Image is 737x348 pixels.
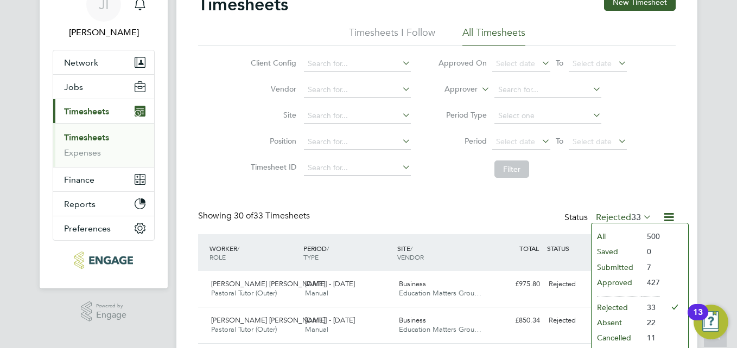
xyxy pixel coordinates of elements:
[304,160,411,176] input: Search for...
[53,192,154,216] button: Reports
[544,275,601,293] div: Rejected
[301,239,395,267] div: PERIOD
[305,325,328,334] span: Manual
[247,58,296,68] label: Client Config
[64,57,98,68] span: Network
[198,210,312,222] div: Showing
[596,212,652,223] label: Rejected
[237,244,239,253] span: /
[438,136,487,146] label: Period
[64,175,94,185] span: Finance
[211,325,277,334] span: Pastoral Tutor (Outer)
[349,26,435,46] li: Timesheets I Follow
[552,134,567,148] span: To
[211,288,277,298] span: Pastoral Tutor (Outer)
[247,136,296,146] label: Position
[429,84,478,95] label: Approver
[641,260,660,275] li: 7
[592,275,641,290] li: Approved
[494,82,601,98] input: Search for...
[304,134,411,150] input: Search for...
[234,210,253,221] span: 30 of
[641,275,660,290] li: 427
[304,108,411,124] input: Search for...
[305,288,328,298] span: Manual
[573,59,612,68] span: Select date
[53,216,154,240] button: Preferences
[494,108,601,124] input: Select one
[96,301,126,311] span: Powered by
[399,279,426,288] span: Business
[592,229,641,244] li: All
[53,123,154,167] div: Timesheets
[209,253,226,261] span: ROLE
[631,212,641,223] span: 33
[395,239,488,267] div: SITE
[496,137,535,146] span: Select date
[592,300,641,315] li: Rejected
[305,315,355,325] span: [DATE] - [DATE]
[397,253,424,261] span: VENDOR
[53,252,155,269] a: Go to home page
[64,147,101,158] a: Expenses
[74,252,132,269] img: educationmattersgroup-logo-retina.png
[519,244,539,253] span: TOTAL
[64,223,111,234] span: Preferences
[592,260,641,275] li: Submitted
[211,279,325,288] span: [PERSON_NAME] [PERSON_NAME]
[247,84,296,94] label: Vendor
[641,244,660,259] li: 0
[496,59,535,68] span: Select date
[573,137,612,146] span: Select date
[327,244,329,253] span: /
[641,330,660,345] li: 11
[592,244,641,259] li: Saved
[488,312,544,330] div: £850.34
[544,312,601,330] div: Rejected
[694,305,728,339] button: Open Resource Center, 13 new notifications
[552,56,567,70] span: To
[53,26,155,39] span: Joseph Iragi
[564,210,654,225] div: Status
[53,99,154,123] button: Timesheets
[693,312,703,326] div: 13
[494,160,529,178] button: Filter
[544,239,601,258] div: STATUS
[207,239,301,267] div: WORKER
[96,311,126,320] span: Engage
[399,288,481,298] span: Education Matters Grou…
[234,210,310,221] span: 33 Timesheets
[410,244,412,253] span: /
[64,106,109,117] span: Timesheets
[488,275,544,293] div: £975.80
[592,330,641,345] li: Cancelled
[399,325,481,334] span: Education Matters Grou…
[53,75,154,99] button: Jobs
[247,110,296,120] label: Site
[438,110,487,120] label: Period Type
[399,315,426,325] span: Business
[53,167,154,191] button: Finance
[304,82,411,98] input: Search for...
[305,279,355,288] span: [DATE] - [DATE]
[64,199,96,209] span: Reports
[53,50,154,74] button: Network
[211,315,325,325] span: [PERSON_NAME] [PERSON_NAME]
[81,301,127,322] a: Powered byEngage
[64,132,109,143] a: Timesheets
[641,300,660,315] li: 33
[641,229,660,244] li: 500
[641,315,660,330] li: 22
[303,253,319,261] span: TYPE
[304,56,411,72] input: Search for...
[247,162,296,172] label: Timesheet ID
[592,315,641,330] li: Absent
[462,26,525,46] li: All Timesheets
[64,82,83,92] span: Jobs
[438,58,487,68] label: Approved On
